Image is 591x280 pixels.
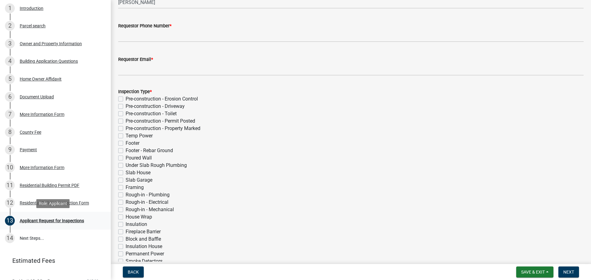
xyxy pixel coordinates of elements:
[20,201,89,205] div: Residential Building Inspection Form
[5,233,15,243] div: 14
[126,132,153,140] label: Temp Power
[126,243,162,250] label: Insulation House
[5,109,15,119] div: 7
[5,254,101,267] a: Estimated Fees
[128,270,139,274] span: Back
[5,3,15,13] div: 1
[563,270,574,274] span: Next
[126,125,200,132] label: Pre-construction - Property Marked
[20,6,43,10] div: Introduction
[118,24,171,28] label: Requestor Phone Number
[126,147,173,154] label: Footer - Rebar Ground
[126,213,152,221] label: House Wrap
[126,162,187,169] label: Under Slab Rough Plumbing
[5,21,15,31] div: 2
[20,24,46,28] div: Parcel search
[126,191,170,199] label: Rough-in - Plumbing
[5,74,15,84] div: 5
[126,228,161,235] label: Fireplace Barrier
[20,95,54,99] div: Document Upload
[20,130,41,134] div: County Fee
[126,154,152,162] label: Poured Wall
[126,199,168,206] label: Rough-in - Electrical
[126,140,139,147] label: Footer
[5,163,15,172] div: 10
[20,148,37,152] div: Payment
[126,117,195,125] label: Pre-construction - Permit Posted
[123,266,144,278] button: Back
[126,258,163,265] label: Smoke Detectors
[20,219,84,223] div: Applicant Request for Inspections
[118,57,153,62] label: Requestor Email
[521,270,545,274] span: Save & Exit
[516,266,553,278] button: Save & Exit
[20,165,64,170] div: More Information Form
[36,199,70,208] div: Role: Applicant
[126,221,147,228] label: Insulation
[5,216,15,226] div: 13
[5,127,15,137] div: 8
[126,103,185,110] label: Pre-construction - Driveway
[126,250,164,258] label: Permanent Power
[126,176,152,184] label: Slab Garage
[20,183,79,187] div: Residential Building Permit PDF
[126,110,177,117] label: Pre-construction - Toilet
[5,56,15,66] div: 4
[118,90,152,94] label: Inspection Type
[5,180,15,190] div: 11
[126,95,198,103] label: Pre-construction - Erosion Control
[126,184,144,191] label: Framing
[558,266,579,278] button: Next
[20,41,82,46] div: Owner and Property Information
[126,169,151,176] label: Slab House
[5,39,15,49] div: 3
[20,112,64,116] div: More Information Form
[20,77,62,81] div: Home Owner Affidavit
[5,92,15,102] div: 6
[20,59,78,63] div: Building Application Questions
[5,198,15,208] div: 12
[126,206,174,213] label: Rough-in - Mechanical
[126,235,161,243] label: Block and Baffle
[5,145,15,155] div: 9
